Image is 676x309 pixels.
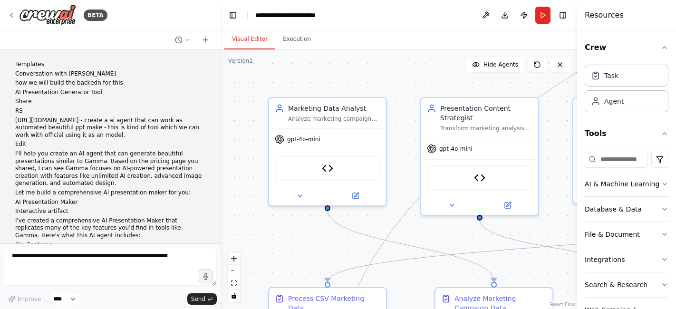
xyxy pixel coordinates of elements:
button: AI & Machine Learning [585,172,668,196]
button: Crew [585,34,668,61]
button: Open in side panel [481,200,534,211]
button: Visual Editor [224,29,275,49]
button: Switch to previous chat [171,34,194,46]
div: Task [604,71,618,80]
p: Conversation with [PERSON_NAME] [15,70,205,78]
button: Tools [585,120,668,147]
div: Transform marketing analysis data into compelling presentation content that tells a clear story, ... [440,125,532,132]
img: Logo [19,4,76,26]
button: Send [187,293,217,305]
div: Presentation Content Strategist [440,104,532,123]
button: Start a new chat [198,34,213,46]
div: BETA [84,10,107,21]
button: zoom out [228,265,240,277]
button: Improve [4,293,45,305]
div: Analyze marketing campaign data to extract meaningful insights, calculate KPIs, identify trends, ... [288,115,380,123]
p: I've created a comprehensive AI Presentation Maker that replicates many of the key features you'd... [15,217,205,240]
p: Share [15,98,205,106]
g: Edge from c59c5f1b-7c87-4954-979f-ef88e74a971a to 54963054-5d3b-40ff-925f-82946114e9e2 [475,220,665,282]
button: Execution [275,29,319,49]
button: fit view [228,277,240,290]
h4: Resources [585,10,624,21]
p: Let me build a comprehensive AI presentation maker for you: [15,189,205,197]
div: Marketing Data AnalystAnalyze marketing campaign data to extract meaningful insights, calculate K... [268,97,387,206]
p: AI Presentation Generator Tool [15,89,205,97]
p: AI Presentation Maker [15,199,205,206]
img: Marketing Data Analyzer [322,163,333,174]
div: Presentation Content StrategistTransform marketing analysis data into compelling presentation con... [420,97,539,216]
div: Marketing Data Analyst [288,104,380,113]
button: Integrations [585,247,668,272]
p: Key Features: [15,241,205,249]
div: Crew [585,61,668,120]
p: Templates [15,61,205,68]
p: I'll help you create an AI agent that can generate beautiful presentations similar to Gamma. Base... [15,150,205,187]
span: Send [191,295,205,303]
button: Open in side panel [328,190,382,202]
a: React Flow attribution [550,302,576,307]
button: Search & Research [585,272,668,297]
button: Hide left sidebar [226,9,240,22]
button: toggle interactivity [228,290,240,302]
span: Improve [18,295,41,303]
button: Database & Data [585,197,668,222]
p: Interactive artifact [15,208,205,215]
button: Hide right sidebar [556,9,570,22]
button: File & Document [585,222,668,247]
nav: breadcrumb [255,10,316,20]
div: Version 1 [228,57,253,65]
button: zoom in [228,252,240,265]
button: Click to speak your automation idea [199,269,213,283]
button: Hide Agents [466,57,524,72]
div: React Flow controls [228,252,240,302]
g: Edge from d7b9c09b-373a-4747-8261-d4e6100c76f7 to c0b219bf-90d3-424d-97a4-8b54e04429a1 [323,210,499,282]
span: gpt-4o-mini [287,135,320,143]
p: Edit [15,141,205,148]
span: Hide Agents [483,61,518,68]
img: Presentation Slide Generator [474,172,485,183]
p: how we will build the backedn for this - [15,79,205,87]
div: Agent [604,97,624,106]
span: gpt-4o-mini [439,145,473,153]
p: RS [15,107,205,115]
p: [URL][DOMAIN_NAME] - create a ai agent that can work as automated beautiful ppt make - this is ki... [15,117,205,139]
